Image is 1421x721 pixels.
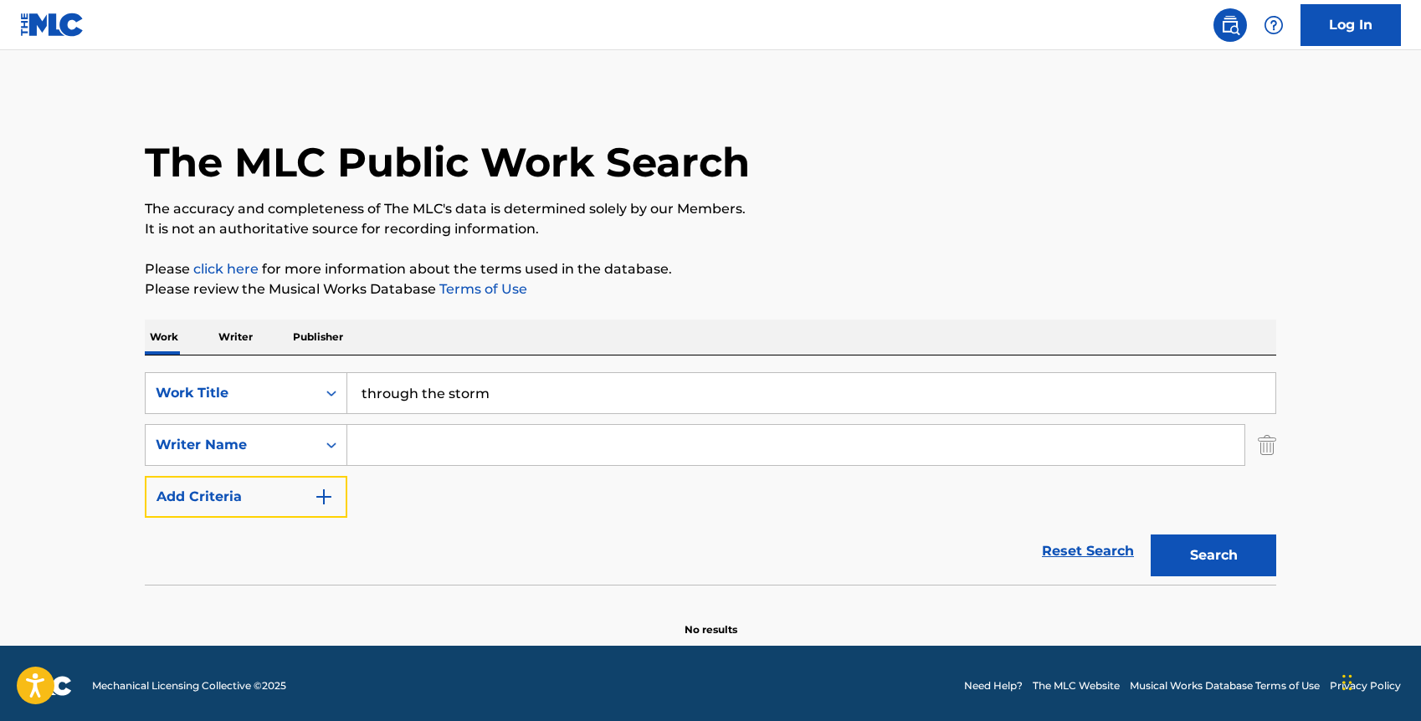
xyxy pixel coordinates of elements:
img: search [1220,15,1240,35]
p: Publisher [288,320,348,355]
div: Writer Name [156,435,306,455]
img: 9d2ae6d4665cec9f34b9.svg [314,487,334,507]
a: Public Search [1213,8,1247,42]
button: Add Criteria [145,476,347,518]
div: Help [1257,8,1290,42]
p: Writer [213,320,258,355]
a: Terms of Use [436,281,527,297]
p: It is not an authoritative source for recording information. [145,219,1276,239]
img: help [1264,15,1284,35]
p: Please review the Musical Works Database [145,279,1276,299]
a: The MLC Website [1033,678,1120,693]
h1: The MLC Public Work Search [145,137,750,187]
a: Need Help? [964,678,1023,693]
a: Log In [1300,4,1401,46]
p: Work [145,320,183,355]
p: Please for more information about the terms used in the database. [145,259,1276,279]
p: The accuracy and completeness of The MLC's data is determined solely by our Members. [145,199,1276,219]
img: Delete Criterion [1258,424,1276,466]
div: Work Title [156,383,306,403]
p: No results [685,602,737,637]
img: MLC Logo [20,13,85,37]
span: Mechanical Licensing Collective © 2025 [92,678,286,693]
a: click here [193,261,259,277]
div: Drag [1342,657,1352,708]
a: Reset Search [1034,533,1142,570]
iframe: Chat Widget [1337,641,1421,721]
form: Search Form [145,372,1276,585]
a: Privacy Policy [1330,678,1401,693]
button: Search [1151,534,1276,576]
a: Musical Works Database Terms of Use [1130,678,1320,693]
